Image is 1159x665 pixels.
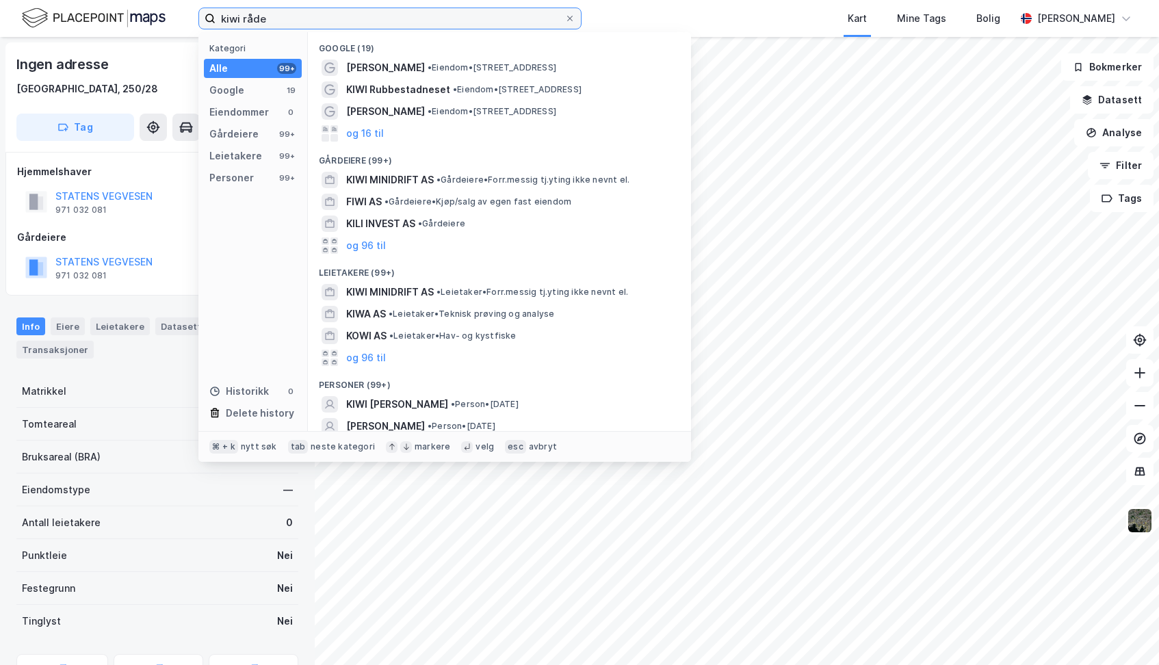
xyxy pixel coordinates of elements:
[389,309,393,319] span: •
[22,6,166,30] img: logo.f888ab2527a4732fd821a326f86c7f29.svg
[428,106,556,117] span: Eiendom • [STREET_ADDRESS]
[22,613,61,629] div: Tinglyst
[451,399,519,410] span: Person • [DATE]
[346,237,386,254] button: og 96 til
[346,172,434,188] span: KIWI MINIDRIFT AS
[226,405,294,421] div: Delete history
[22,547,67,564] div: Punktleie
[897,10,946,27] div: Mine Tags
[308,257,691,281] div: Leietakere (99+)
[16,341,94,358] div: Transaksjoner
[437,287,628,298] span: Leietaker • Forr.messig tj.yting ikke nevnt el.
[90,317,150,335] div: Leietakere
[1091,599,1159,665] div: Kontrollprogram for chat
[288,440,309,454] div: tab
[286,514,293,531] div: 0
[308,369,691,393] div: Personer (99+)
[209,43,302,53] div: Kategori
[505,440,526,454] div: esc
[346,418,425,434] span: [PERSON_NAME]
[22,383,66,400] div: Matrikkel
[277,129,296,140] div: 99+
[453,84,582,95] span: Eiendom • [STREET_ADDRESS]
[209,60,228,77] div: Alle
[22,449,101,465] div: Bruksareal (BRA)
[283,482,293,498] div: —
[16,317,45,335] div: Info
[311,441,375,452] div: neste kategori
[155,317,207,335] div: Datasett
[308,144,691,169] div: Gårdeiere (99+)
[285,85,296,96] div: 19
[976,10,1000,27] div: Bolig
[848,10,867,27] div: Kart
[385,196,389,207] span: •
[346,396,448,413] span: KIWI [PERSON_NAME]
[22,416,77,432] div: Tomteareal
[209,148,262,164] div: Leietakere
[389,309,554,320] span: Leietaker • Teknisk prøving og analyse
[16,81,158,97] div: [GEOGRAPHIC_DATA], 250/28
[209,126,259,142] div: Gårdeiere
[17,164,298,180] div: Hjemmelshaver
[346,81,450,98] span: KIWI Rubbestadneset
[17,229,298,246] div: Gårdeiere
[1037,10,1115,27] div: [PERSON_NAME]
[1090,185,1154,212] button: Tags
[22,580,75,597] div: Festegrunn
[277,580,293,597] div: Nei
[415,441,450,452] div: markere
[346,350,386,366] button: og 96 til
[1061,53,1154,81] button: Bokmerker
[453,84,457,94] span: •
[55,205,107,216] div: 971 032 081
[277,63,296,74] div: 99+
[346,125,384,142] button: og 16 til
[16,53,111,75] div: Ingen adresse
[209,170,254,186] div: Personer
[428,62,432,73] span: •
[346,216,415,232] span: KILI INVEST AS
[437,287,441,297] span: •
[241,441,277,452] div: nytt søk
[437,174,629,185] span: Gårdeiere • Forr.messig tj.yting ikke nevnt el.
[1091,599,1159,665] iframe: Chat Widget
[418,218,422,229] span: •
[277,151,296,161] div: 99+
[428,421,432,431] span: •
[389,330,393,341] span: •
[346,60,425,76] span: [PERSON_NAME]
[55,270,107,281] div: 971 032 081
[529,441,557,452] div: avbryt
[285,107,296,118] div: 0
[277,172,296,183] div: 99+
[285,386,296,397] div: 0
[1127,508,1153,534] img: 9k=
[428,106,432,116] span: •
[437,174,441,185] span: •
[1088,152,1154,179] button: Filter
[385,196,571,207] span: Gårdeiere • Kjøp/salg av egen fast eiendom
[346,306,386,322] span: KIWA AS
[209,104,269,120] div: Eiendommer
[346,103,425,120] span: [PERSON_NAME]
[308,32,691,57] div: Google (19)
[346,328,387,344] span: KOWI AS
[22,482,90,498] div: Eiendomstype
[476,441,494,452] div: velg
[346,194,382,210] span: FIWI AS
[51,317,85,335] div: Eiere
[428,62,556,73] span: Eiendom • [STREET_ADDRESS]
[389,330,517,341] span: Leietaker • Hav- og kystfiske
[22,514,101,531] div: Antall leietakere
[346,284,434,300] span: KIWI MINIDRIFT AS
[418,218,465,229] span: Gårdeiere
[209,440,238,454] div: ⌘ + k
[1074,119,1154,146] button: Analyse
[451,399,455,409] span: •
[277,547,293,564] div: Nei
[428,421,495,432] span: Person • [DATE]
[216,8,564,29] input: Søk på adresse, matrikkel, gårdeiere, leietakere eller personer
[16,114,134,141] button: Tag
[277,613,293,629] div: Nei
